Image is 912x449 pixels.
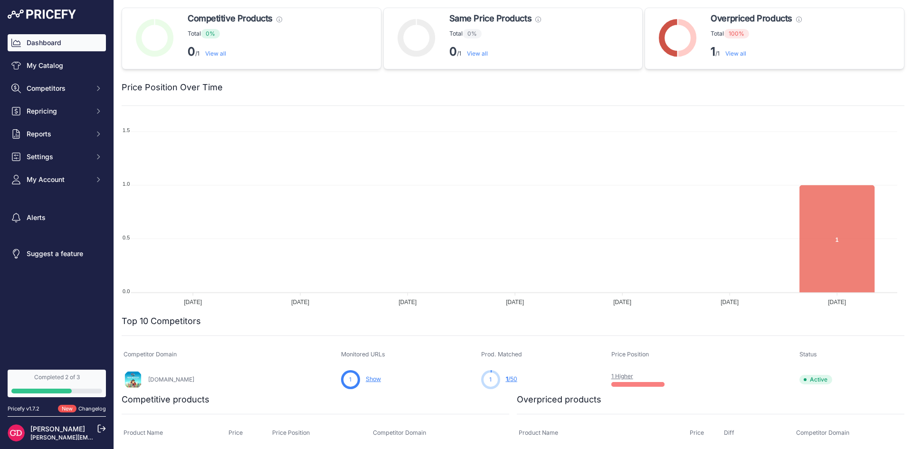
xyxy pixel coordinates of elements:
[449,45,457,58] strong: 0
[711,44,801,59] p: /1
[8,148,106,165] button: Settings
[148,376,194,383] a: [DOMAIN_NAME]
[123,235,130,240] tspan: 0.5
[721,299,739,306] tspan: [DATE]
[711,45,715,58] strong: 1
[449,29,541,38] p: Total
[188,45,195,58] strong: 0
[27,84,89,93] span: Competitors
[611,351,649,358] span: Price Position
[449,12,532,25] span: Same Price Products
[796,429,849,436] span: Competitor Domain
[27,152,89,162] span: Settings
[506,299,524,306] tspan: [DATE]
[123,351,177,358] span: Competitor Domain
[123,429,163,436] span: Product Name
[467,50,488,57] a: View all
[799,375,832,384] span: Active
[828,299,846,306] tspan: [DATE]
[517,393,601,406] h2: Overpriced products
[349,375,351,384] span: 1
[11,373,102,381] div: Completed 2 of 3
[8,209,106,226] a: Alerts
[8,405,39,413] div: Pricefy v1.7.2
[341,351,385,358] span: Monitored URLs
[228,429,243,436] span: Price
[122,81,223,94] h2: Price Position Over Time
[449,44,541,59] p: /1
[489,375,492,384] span: 1
[611,373,633,380] a: 1 Higher
[8,34,106,51] a: Dashboard
[188,29,282,38] p: Total
[123,127,130,133] tspan: 1.5
[122,393,209,406] h2: Competitive products
[27,129,89,139] span: Reports
[613,299,631,306] tspan: [DATE]
[8,10,76,19] img: Pricefy Logo
[463,29,482,38] span: 0%
[690,429,704,436] span: Price
[58,405,76,413] span: New
[188,12,273,25] span: Competitive Products
[711,29,801,38] p: Total
[201,29,220,38] span: 0%
[366,375,381,382] a: Show
[399,299,417,306] tspan: [DATE]
[8,57,106,74] a: My Catalog
[8,171,106,188] button: My Account
[8,370,106,397] a: Completed 2 of 3
[711,12,792,25] span: Overpriced Products
[122,315,201,328] h2: Top 10 Competitors
[8,125,106,143] button: Reports
[8,103,106,120] button: Repricing
[724,29,749,38] span: 100%
[184,299,202,306] tspan: [DATE]
[373,429,426,436] span: Competitor Domain
[30,434,177,441] a: [PERSON_NAME][EMAIL_ADDRESS][DOMAIN_NAME]
[799,351,817,358] span: Status
[8,245,106,262] a: Suggest a feature
[8,34,106,358] nav: Sidebar
[8,80,106,97] button: Competitors
[188,44,282,59] p: /1
[481,351,522,358] span: Prod. Matched
[78,405,106,412] a: Changelog
[205,50,226,57] a: View all
[506,375,517,382] a: 1/50
[27,106,89,116] span: Repricing
[725,50,746,57] a: View all
[724,429,734,436] span: Diff
[123,181,130,187] tspan: 1.0
[30,425,85,433] a: [PERSON_NAME]
[519,429,558,436] span: Product Name
[272,429,310,436] span: Price Position
[123,288,130,294] tspan: 0.0
[27,175,89,184] span: My Account
[291,299,309,306] tspan: [DATE]
[506,375,508,382] span: 1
